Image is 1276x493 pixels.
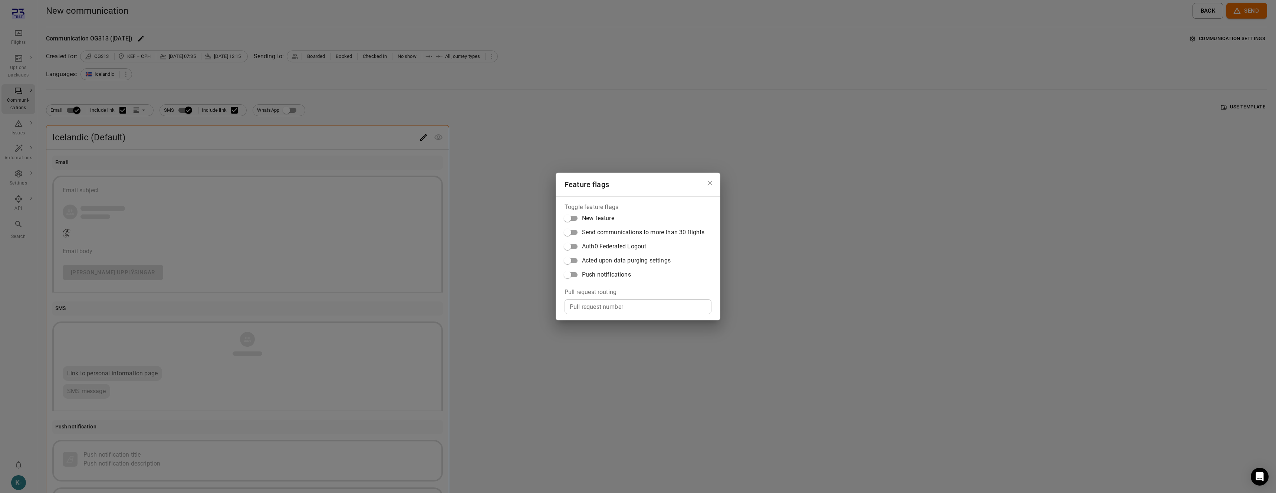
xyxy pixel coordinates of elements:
span: Send communications to more than 30 flights [582,228,704,237]
div: Open Intercom Messenger [1251,468,1269,486]
span: Auth0 Federated Logout [582,242,646,251]
span: Push notifications [582,270,631,279]
span: New feature [582,214,614,223]
button: Close dialog [703,176,717,190]
legend: Pull request routing [565,288,616,296]
h2: Feature flags [556,173,720,196]
legend: Toggle feature flags [565,203,618,211]
span: Acted upon data purging settings [582,256,671,265]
